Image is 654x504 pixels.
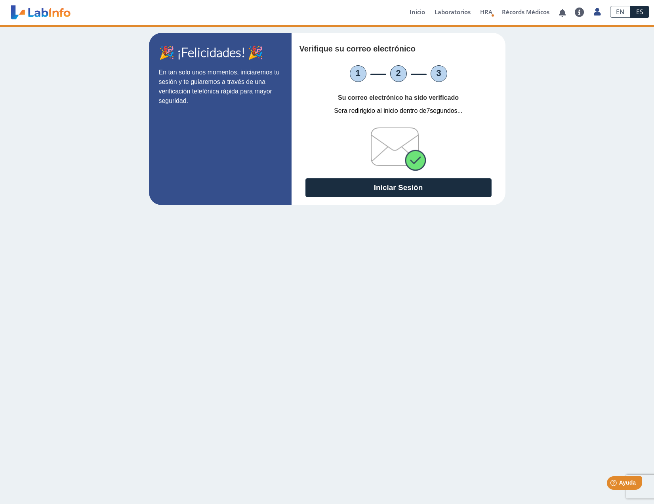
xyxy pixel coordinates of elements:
span: Sera redirigido al inicio dentro de [334,107,426,114]
a: EN [610,6,630,18]
button: Iniciar Sesión [305,178,492,197]
a: ES [630,6,649,18]
span: HRA [480,8,492,16]
li: 1 [350,65,366,82]
p: En tan solo unos momentos, iniciaremos tu sesión y te guiaremos a través de una verificación tele... [159,68,282,106]
iframe: Help widget launcher [583,473,645,495]
li: 3 [431,65,447,82]
li: 2 [390,65,407,82]
p: 7 [305,106,492,116]
h4: Verifique su correo electrónico [299,44,453,53]
span: segundos... [430,107,462,114]
img: verifiedEmail.png [371,127,426,171]
h4: Su correo electrónico ha sido verificado [305,94,492,101]
h1: 🎉 ¡Felicidades! 🎉 [159,45,282,60]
